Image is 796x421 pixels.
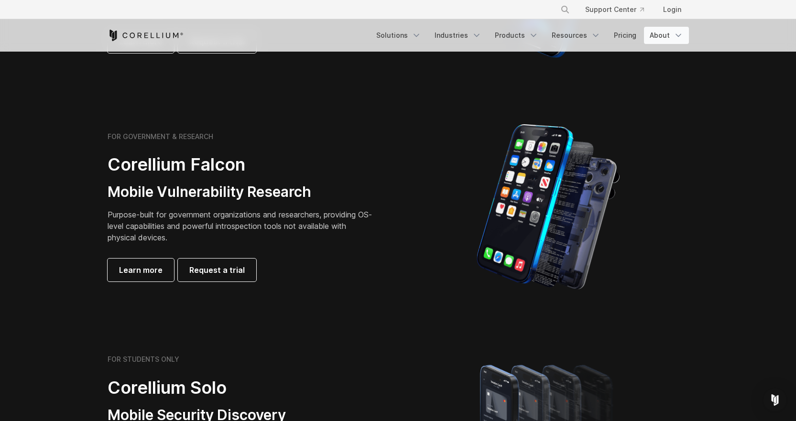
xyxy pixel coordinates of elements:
[108,355,179,364] h6: FOR STUDENTS ONLY
[763,389,786,411] div: Open Intercom Messenger
[108,377,375,399] h2: Corellium Solo
[489,27,544,44] a: Products
[546,27,606,44] a: Resources
[578,1,652,18] a: Support Center
[178,259,256,281] a: Request a trial
[108,209,375,243] p: Purpose-built for government organizations and researchers, providing OS-level capabilities and p...
[476,123,620,291] img: iPhone model separated into the mechanics used to build the physical device.
[189,264,245,276] span: Request a trial
[429,27,487,44] a: Industries
[108,132,213,141] h6: FOR GOVERNMENT & RESEARCH
[119,264,163,276] span: Learn more
[608,27,642,44] a: Pricing
[655,1,689,18] a: Login
[556,1,574,18] button: Search
[108,154,375,175] h2: Corellium Falcon
[549,1,689,18] div: Navigation Menu
[108,30,184,41] a: Corellium Home
[108,259,174,281] a: Learn more
[371,27,689,44] div: Navigation Menu
[108,183,375,201] h3: Mobile Vulnerability Research
[371,27,427,44] a: Solutions
[644,27,689,44] a: About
